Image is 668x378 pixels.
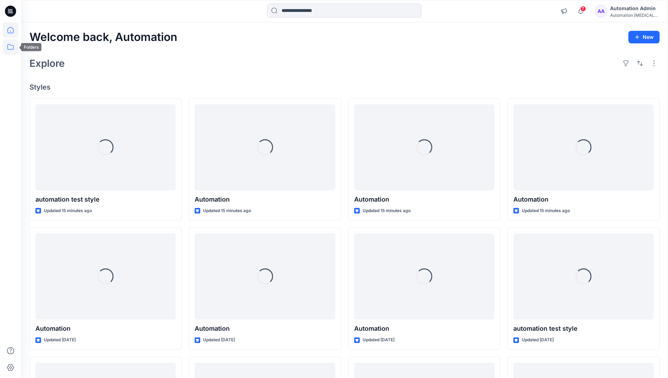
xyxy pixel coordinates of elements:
[35,195,176,204] p: automation test style
[195,195,335,204] p: Automation
[44,336,76,344] p: Updated [DATE]
[44,207,92,215] p: Updated 15 minutes ago
[363,336,394,344] p: Updated [DATE]
[610,4,659,13] div: Automation Admin
[35,324,176,334] p: Automation
[595,5,607,17] div: AA
[628,31,660,43] button: New
[29,31,177,44] h2: Welcome back, Automation
[203,336,235,344] p: Updated [DATE]
[29,58,65,69] h2: Explore
[513,324,654,334] p: automation test style
[203,207,251,215] p: Updated 15 minutes ago
[522,207,570,215] p: Updated 15 minutes ago
[513,195,654,204] p: Automation
[354,324,494,334] p: Automation
[580,6,586,12] span: 7
[363,207,411,215] p: Updated 15 minutes ago
[610,13,659,18] div: Automation [MEDICAL_DATA]...
[195,324,335,334] p: Automation
[29,83,660,91] h4: Styles
[522,336,554,344] p: Updated [DATE]
[354,195,494,204] p: Automation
